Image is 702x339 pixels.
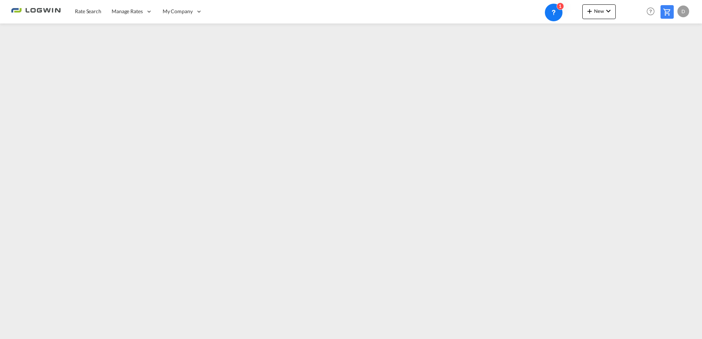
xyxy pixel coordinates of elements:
[582,4,616,19] button: icon-plus 400-fgNewicon-chevron-down
[644,5,657,18] span: Help
[163,8,193,15] span: My Company
[585,8,613,14] span: New
[11,3,61,20] img: 2761ae10d95411efa20a1f5e0282d2d7.png
[585,7,594,15] md-icon: icon-plus 400-fg
[677,6,689,17] div: D
[604,7,613,15] md-icon: icon-chevron-down
[644,5,661,18] div: Help
[75,8,101,14] span: Rate Search
[112,8,143,15] span: Manage Rates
